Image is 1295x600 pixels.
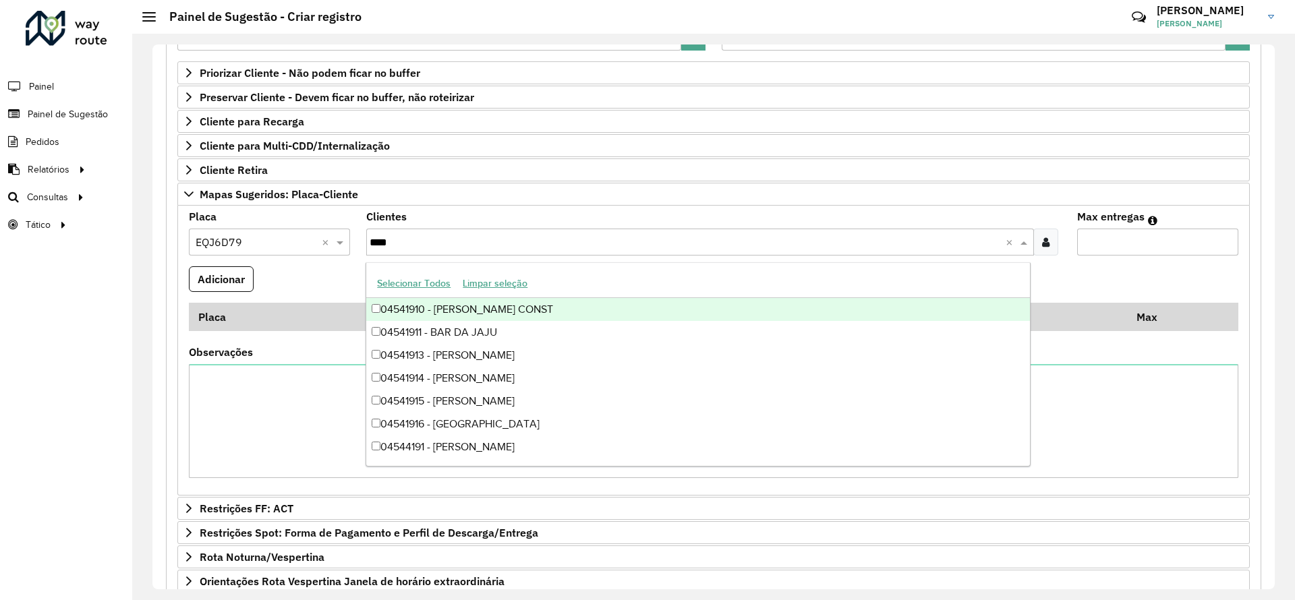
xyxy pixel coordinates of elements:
[177,86,1250,109] a: Preservar Cliente - Devem ficar no buffer, não roteirizar
[366,208,407,224] label: Clientes
[156,9,362,24] h2: Painel de Sugestão - Criar registro
[1148,215,1157,226] em: Máximo de clientes que serão colocados na mesma rota com os clientes informados
[177,545,1250,568] a: Rota Noturna/Vespertina
[200,551,324,562] span: Rota Noturna/Vespertina
[177,521,1250,544] a: Restrições Spot: Forma de Pagamento e Perfil de Descarga/Entrega
[1124,3,1153,32] a: Contato Rápido
[1157,4,1258,17] h3: [PERSON_NAME]
[1127,303,1181,331] th: Max
[177,158,1250,181] a: Cliente Retira
[26,135,59,149] span: Pedidos
[177,183,1250,206] a: Mapas Sugeridos: Placa-Cliente
[189,344,253,360] label: Observações
[366,262,1030,467] ng-dropdown-panel: Options list
[200,67,420,78] span: Priorizar Cliente - Não podem ficar no buffer
[200,576,505,587] span: Orientações Rota Vespertina Janela de horário extraordinária
[200,92,474,102] span: Preservar Cliente - Devem ficar no buffer, não roteirizar
[200,527,538,538] span: Restrições Spot: Forma de Pagamento e Perfil de Descarga/Entrega
[366,344,1029,367] div: 04541913 - [PERSON_NAME]
[177,110,1250,133] a: Cliente para Recarga
[200,164,268,175] span: Cliente Retira
[27,190,68,204] span: Consultas
[366,298,1029,321] div: 04541910 - [PERSON_NAME] CONST
[200,140,390,151] span: Cliente para Multi-CDD/Internalização
[366,436,1029,458] div: 04544191 - [PERSON_NAME]
[200,189,358,200] span: Mapas Sugeridos: Placa-Cliente
[177,570,1250,593] a: Orientações Rota Vespertina Janela de horário extraordinária
[28,107,108,121] span: Painel de Sugestão
[200,116,304,127] span: Cliente para Recarga
[200,503,293,514] span: Restrições FF: ACT
[177,134,1250,157] a: Cliente para Multi-CDD/Internalização
[177,61,1250,84] a: Priorizar Cliente - Não podem ficar no buffer
[189,208,217,224] label: Placa
[1157,18,1258,30] span: [PERSON_NAME]
[322,234,333,250] span: Clear all
[366,413,1029,436] div: 04541916 - [GEOGRAPHIC_DATA]
[28,162,69,177] span: Relatórios
[189,303,370,331] th: Placa
[26,218,51,232] span: Tático
[366,321,1029,344] div: 04541911 - BAR DA JAJU
[177,206,1250,496] div: Mapas Sugeridos: Placa-Cliente
[189,266,254,292] button: Adicionar
[371,273,457,294] button: Selecionar Todos
[177,497,1250,520] a: Restrições FF: ACT
[366,390,1029,413] div: 04541915 - [PERSON_NAME]
[1006,234,1017,250] span: Clear all
[457,273,534,294] button: Limpar seleção
[366,367,1029,390] div: 04541914 - [PERSON_NAME]
[1077,208,1145,224] label: Max entregas
[29,80,54,94] span: Painel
